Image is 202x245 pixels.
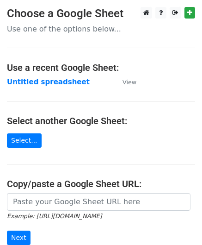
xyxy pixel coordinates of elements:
h4: Use a recent Google Sheet: [7,62,195,73]
h3: Choose a Google Sheet [7,7,195,20]
input: Next [7,231,31,245]
a: Select... [7,133,42,148]
small: Example: [URL][DOMAIN_NAME] [7,213,102,220]
h4: Select another Google Sheet: [7,115,195,126]
input: Paste your Google Sheet URL here [7,193,190,211]
a: View [113,78,136,86]
h4: Copy/paste a Google Sheet URL: [7,178,195,189]
small: View [122,79,136,86]
p: Use one of the options below... [7,24,195,34]
a: Untitled spreadsheet [7,78,90,86]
